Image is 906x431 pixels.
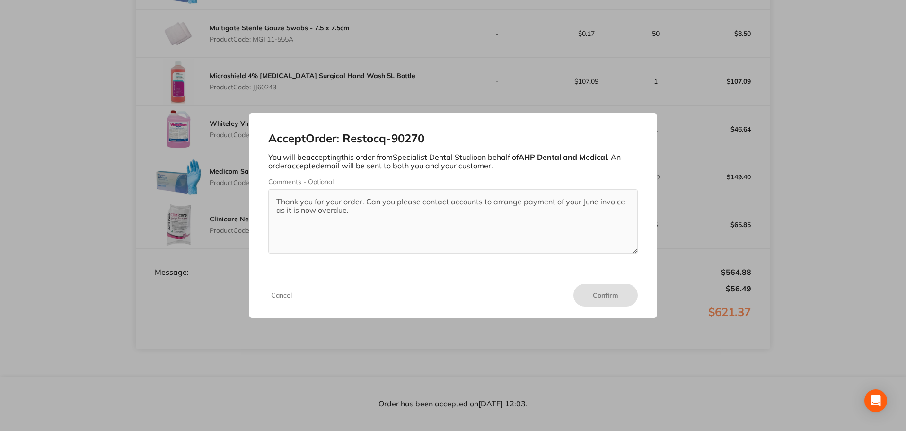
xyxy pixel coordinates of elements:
textarea: Thank you for your order. Can you please contact accounts to arrange payment of your June invoice... [268,189,638,254]
label: Comments - Optional [268,178,638,185]
div: Open Intercom Messenger [864,389,887,412]
h2: Accept Order: Restocq- 90270 [268,132,638,145]
b: AHP Dental and Medical [519,152,607,162]
button: Confirm [573,284,638,307]
p: You will be accepting this order from Specialist Dental Studio on behalf of . An order accepted e... [268,153,638,170]
button: Cancel [268,291,295,299]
